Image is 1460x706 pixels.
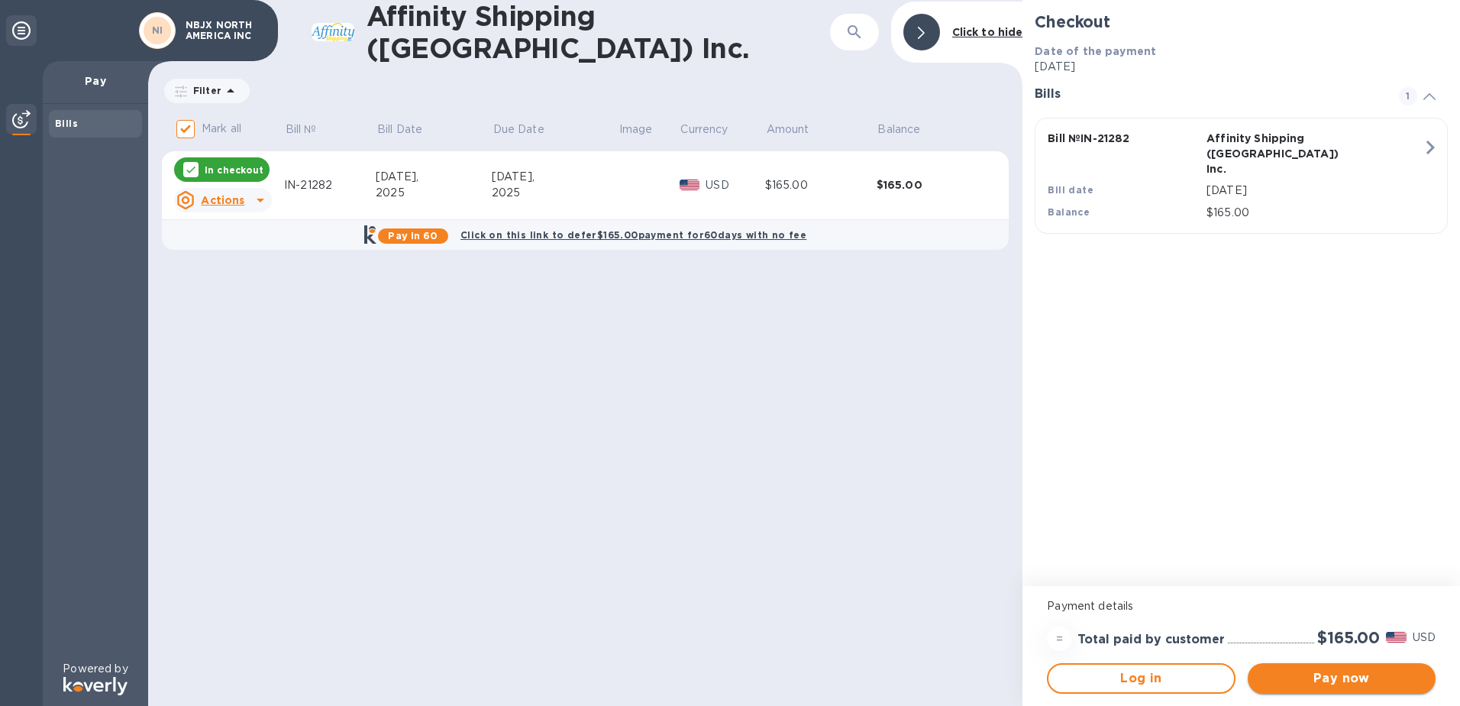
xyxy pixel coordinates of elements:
b: Bill date [1048,184,1093,196]
p: Balance [877,121,920,138]
div: [DATE], [492,169,618,185]
p: [DATE] [1206,183,1423,199]
b: NI [152,24,163,36]
b: Click to hide [952,26,1023,38]
p: USD [1413,630,1436,646]
div: [DATE], [376,169,492,185]
p: NBJX NORTH AMERICA INC [186,20,262,41]
p: Filter [187,84,221,97]
div: 2025 [492,185,618,201]
img: USD [680,180,700,190]
button: Log in [1047,663,1235,694]
p: Bill № IN-21282 [1048,131,1200,146]
p: Bill № [286,121,317,138]
div: $165.00 [765,177,877,193]
p: USD [706,177,765,193]
img: USD [1386,632,1407,643]
h2: $165.00 [1317,628,1380,647]
span: 1 [1399,87,1417,105]
p: Payment details [1047,598,1436,614]
p: In checkout [205,164,263,176]
img: Logo [63,677,128,695]
h2: Checkout [1035,12,1448,31]
h3: Total paid by customer [1077,633,1225,647]
b: Click on this link to defer $165.00 payment for 60 days with no fee [460,229,806,241]
span: Balance [877,121,940,138]
span: Amount [767,121,829,138]
div: 2025 [376,185,492,201]
p: Bill Date [377,121,422,138]
p: Pay [55,73,136,89]
b: Date of the payment [1035,45,1156,57]
div: $165.00 [877,177,988,193]
p: [DATE] [1035,59,1448,75]
p: Powered by [63,661,128,677]
span: Pay now [1260,669,1423,688]
p: $165.00 [1206,205,1423,221]
p: Affinity Shipping ([GEOGRAPHIC_DATA]) Inc. [1206,131,1359,176]
p: Due Date [493,121,544,138]
p: Mark all [202,121,241,137]
button: Bill №IN-21282Affinity Shipping ([GEOGRAPHIC_DATA]) Inc.Bill date[DATE]Balance$165.00 [1035,118,1448,234]
h3: Bills [1035,87,1381,102]
span: Log in [1061,669,1221,688]
p: Image [619,121,653,138]
u: Actions [201,194,244,206]
b: Balance [1048,206,1090,218]
p: Amount [767,121,809,138]
span: Due Date [493,121,564,138]
b: Bills [55,118,78,129]
span: Bill Date [377,121,442,138]
button: Pay now [1248,663,1436,694]
div: = [1047,627,1071,651]
span: Bill № [286,121,337,138]
p: Currency [680,121,728,138]
div: IN-21282 [284,177,376,193]
b: Pay in 60 [388,230,438,241]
